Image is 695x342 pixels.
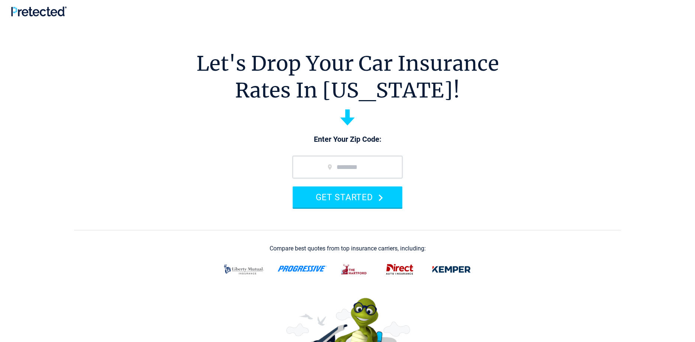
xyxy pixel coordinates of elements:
input: zip code [293,156,402,178]
h1: Let's Drop Your Car Insurance Rates In [US_STATE]! [196,50,499,104]
button: GET STARTED [293,186,402,208]
img: liberty [219,260,268,279]
img: kemper [427,260,476,279]
img: thehartford [336,260,373,279]
p: Enter Your Zip Code: [285,134,410,145]
div: Compare best quotes from top insurance carriers, including: [270,245,426,252]
img: progressive [277,266,327,272]
img: Pretected Logo [11,6,67,16]
img: direct [382,260,418,279]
